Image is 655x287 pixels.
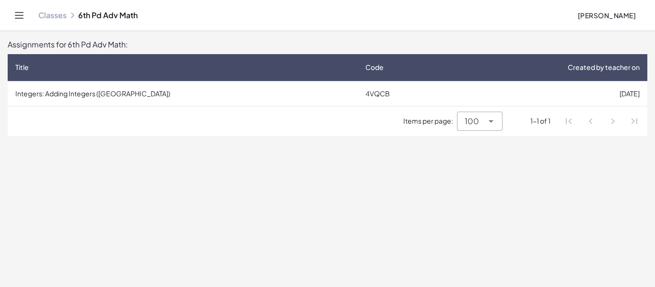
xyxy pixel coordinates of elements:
[570,7,643,24] button: [PERSON_NAME]
[530,116,550,126] div: 1-1 of 1
[15,62,29,72] span: Title
[558,110,645,132] nav: Pagination Navigation
[403,116,457,126] span: Items per page:
[365,62,384,72] span: Code
[358,81,447,106] td: 4VQCB
[8,39,647,50] div: Assignments for 6th Pd Adv Math:
[577,11,636,20] span: [PERSON_NAME]
[8,81,358,106] td: Integers: Adding Integers ([GEOGRAPHIC_DATA])
[38,11,67,20] a: Classes
[447,81,647,106] td: [DATE]
[568,62,640,72] span: Created by teacher on
[12,8,27,23] button: Toggle navigation
[465,115,479,127] span: 100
